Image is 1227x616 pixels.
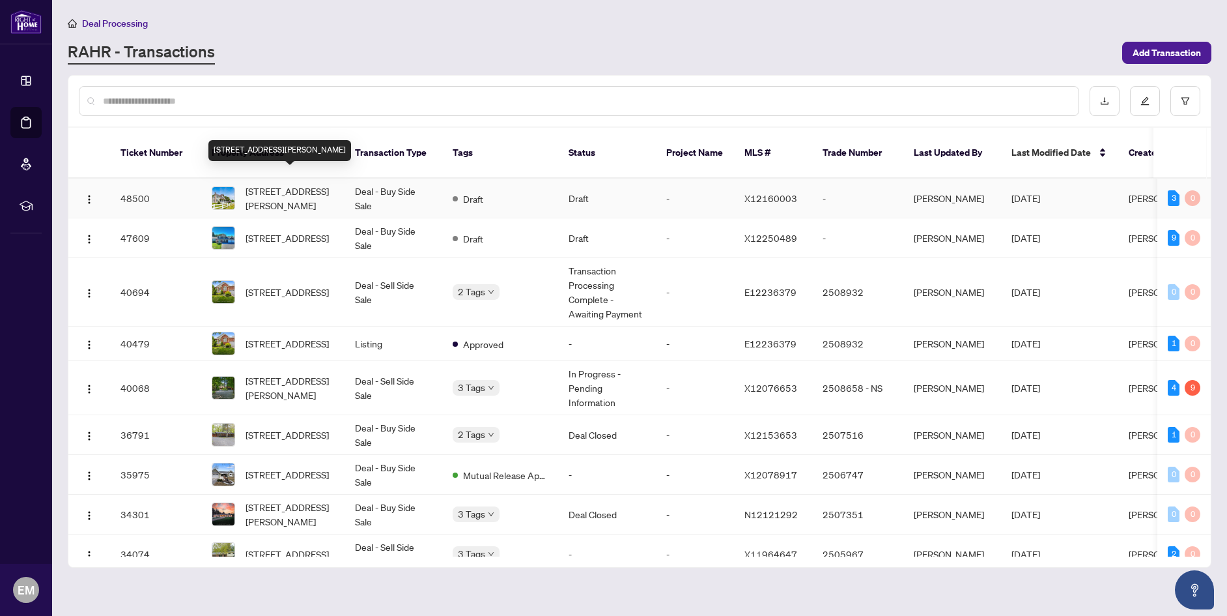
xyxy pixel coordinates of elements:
div: 2 [1168,546,1179,562]
span: [PERSON_NAME] [1129,469,1199,480]
img: Logo [84,340,94,350]
button: Logo [79,333,100,354]
span: X12153653 [744,429,797,441]
span: [STREET_ADDRESS][PERSON_NAME] [246,184,334,213]
td: Draft [558,179,656,218]
span: 3 Tags [458,506,485,521]
div: 0 [1185,546,1200,562]
button: edit [1130,86,1160,116]
img: thumbnail-img [212,187,234,209]
button: Logo [79,504,100,525]
td: Deal - Sell Side Sale [345,258,442,327]
td: 2507351 [812,495,903,535]
span: 2 Tags [458,427,485,442]
span: [STREET_ADDRESS] [246,467,329,482]
img: Logo [84,431,94,441]
td: 40694 [110,258,201,327]
span: [STREET_ADDRESS] [246,428,329,442]
img: Logo [84,384,94,394]
td: Listing [345,327,442,361]
td: - [656,179,734,218]
img: Logo [84,550,94,561]
div: 9 [1185,380,1200,396]
span: Add Transaction [1133,42,1201,63]
div: 0 [1185,506,1200,522]
span: [DATE] [1011,508,1040,520]
td: - [558,327,656,361]
span: edit [1140,96,1149,106]
td: 2506747 [812,455,903,495]
th: Trade Number [812,128,903,179]
span: [DATE] [1011,429,1040,441]
div: 0 [1185,230,1200,246]
span: E12236379 [744,338,797,349]
span: X12250489 [744,232,797,244]
td: Transaction Processing Complete - Awaiting Payment [558,258,656,327]
div: 1 [1168,336,1179,351]
img: thumbnail-img [212,543,234,565]
span: down [488,289,494,295]
button: Logo [79,424,100,445]
span: [PERSON_NAME] [1129,382,1199,394]
span: [PERSON_NAME] [1129,548,1199,560]
span: [PERSON_NAME] [1129,508,1199,520]
button: Logo [79,377,100,398]
td: - [656,258,734,327]
td: 34074 [110,535,201,574]
img: thumbnail-img [212,281,234,303]
span: Last Modified Date [1011,145,1091,160]
td: Deal - Buy Side Sale [345,455,442,495]
span: [PERSON_NAME] [1129,286,1199,298]
span: [DATE] [1011,469,1040,480]
td: - [656,361,734,415]
th: Ticket Number [110,128,201,179]
td: 34301 [110,495,201,535]
td: Deal Closed [558,495,656,535]
span: Draft [463,231,483,246]
button: download [1090,86,1120,116]
td: Deal - Buy Side Sale [345,179,442,218]
div: [STREET_ADDRESS][PERSON_NAME] [208,140,351,161]
img: Logo [84,510,94,521]
button: Open asap [1175,570,1214,609]
span: down [488,385,494,391]
img: Logo [84,234,94,244]
span: down [488,551,494,557]
img: thumbnail-img [212,377,234,399]
td: - [656,327,734,361]
td: Deal - Buy Side Sale [345,218,442,258]
div: 9 [1168,230,1179,246]
span: [DATE] [1011,548,1040,560]
td: [PERSON_NAME] [903,455,1001,495]
span: download [1100,96,1109,106]
span: [STREET_ADDRESS][PERSON_NAME] [246,374,334,402]
span: [PERSON_NAME] [1129,338,1199,349]
th: Last Updated By [903,128,1001,179]
img: thumbnail-img [212,503,234,525]
img: Logo [84,471,94,481]
span: [DATE] [1011,338,1040,349]
span: filter [1181,96,1190,106]
th: Last Modified Date [1001,128,1118,179]
img: thumbnail-img [212,463,234,486]
td: [PERSON_NAME] [903,415,1001,455]
td: Deal Closed [558,415,656,455]
img: Logo [84,194,94,205]
span: E12236379 [744,286,797,298]
span: X12078917 [744,469,797,480]
button: filter [1170,86,1200,116]
div: 0 [1185,467,1200,482]
span: [PERSON_NAME] [1129,429,1199,441]
span: [DATE] [1011,382,1040,394]
td: - [656,455,734,495]
td: 48500 [110,179,201,218]
td: - [558,535,656,574]
span: X12160003 [744,192,797,204]
span: down [488,511,494,518]
td: 2508932 [812,258,903,327]
button: Logo [79,227,100,248]
td: 2508658 - NS [812,361,903,415]
th: Tags [442,128,558,179]
td: [PERSON_NAME] [903,258,1001,327]
td: 47609 [110,218,201,258]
